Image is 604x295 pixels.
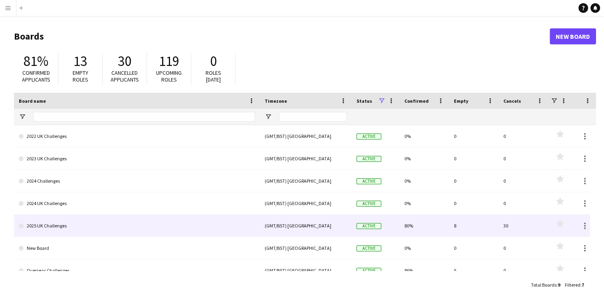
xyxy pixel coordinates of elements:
span: Filtered [565,282,580,288]
span: 119 [159,52,179,70]
span: 13 [73,52,87,70]
div: 0% [400,237,449,259]
span: 7 [582,282,584,288]
span: Active [356,223,381,229]
div: 0% [400,147,449,169]
div: (GMT/BST) [GEOGRAPHIC_DATA] [260,259,352,281]
div: 30 [499,215,548,237]
a: 2022 UK Challenges [19,125,255,147]
div: 0% [400,192,449,214]
div: 0% [400,125,449,147]
button: Open Filter Menu [19,113,26,120]
div: 0 [449,237,499,259]
div: 0 [499,259,548,281]
div: 80% [400,215,449,237]
div: 0 [499,237,548,259]
div: (GMT/BST) [GEOGRAPHIC_DATA] [260,170,352,192]
div: (GMT/BST) [GEOGRAPHIC_DATA] [260,215,352,237]
div: : [531,277,560,293]
a: Overseas Challenges [19,259,255,282]
span: Empty roles [73,69,88,83]
div: (GMT/BST) [GEOGRAPHIC_DATA] [260,125,352,147]
span: Active [356,178,381,184]
div: 0 [449,192,499,214]
div: (GMT/BST) [GEOGRAPHIC_DATA] [260,147,352,169]
div: 0 [449,147,499,169]
span: Confirmed applicants [22,69,50,83]
span: Cancels [503,98,521,104]
a: 2023 UK Challenges [19,147,255,170]
a: 2025 UK Challenges [19,215,255,237]
span: 0 [210,52,217,70]
span: 81% [24,52,48,70]
div: 8 [449,215,499,237]
a: 2024 UK Challenges [19,192,255,215]
a: New Board [19,237,255,259]
input: Board name Filter Input [33,112,255,122]
div: 0 [499,147,548,169]
div: 0% [400,170,449,192]
span: Board name [19,98,46,104]
div: 86% [400,259,449,281]
div: : [565,277,584,293]
span: 9 [558,282,560,288]
a: New Board [550,28,596,44]
span: Empty [454,98,468,104]
span: Confirmed [404,98,429,104]
div: 0 [449,170,499,192]
span: Upcoming roles [156,69,182,83]
div: (GMT/BST) [GEOGRAPHIC_DATA] [260,237,352,259]
div: (GMT/BST) [GEOGRAPHIC_DATA] [260,192,352,214]
div: 0 [499,170,548,192]
span: Active [356,134,381,140]
div: 0 [499,192,548,214]
div: 0 [449,125,499,147]
span: Timezone [265,98,287,104]
span: Active [356,268,381,274]
span: Cancelled applicants [111,69,139,83]
div: 5 [449,259,499,281]
span: Roles [DATE] [206,69,221,83]
div: 0 [499,125,548,147]
span: 30 [118,52,131,70]
input: Timezone Filter Input [279,112,347,122]
span: Active [356,156,381,162]
span: Total Boards [531,282,556,288]
a: 2024 Challenges [19,170,255,192]
span: Active [356,245,381,251]
span: Active [356,201,381,207]
button: Open Filter Menu [265,113,272,120]
span: Status [356,98,372,104]
h1: Boards [14,30,550,42]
